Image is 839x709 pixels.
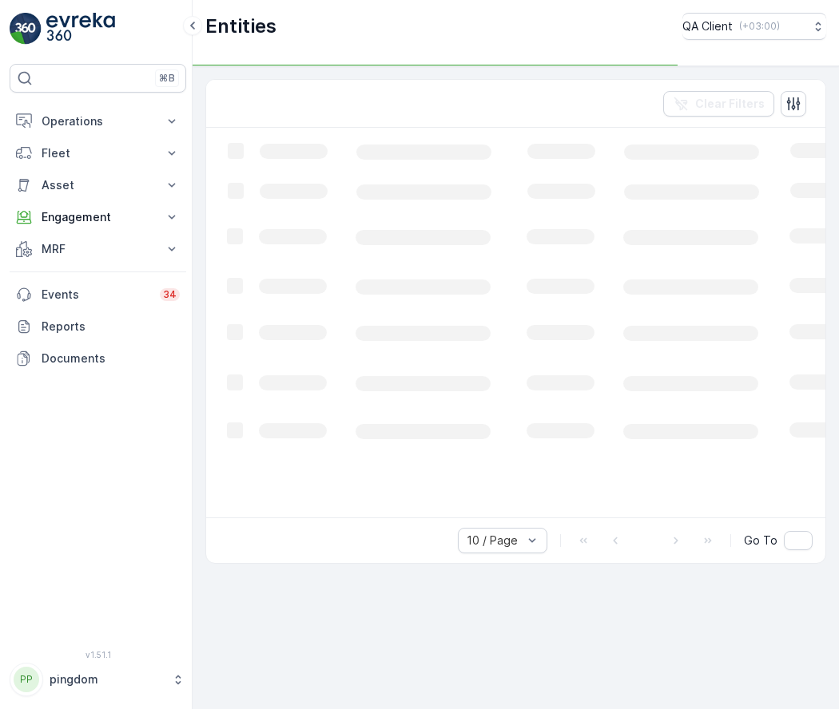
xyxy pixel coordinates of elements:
[42,287,150,303] p: Events
[42,209,154,225] p: Engagement
[10,650,186,659] span: v 1.51.1
[682,13,826,40] button: QA Client(+03:00)
[163,288,177,301] p: 34
[50,671,164,687] p: pingdom
[682,18,733,34] p: QA Client
[42,241,154,257] p: MRF
[46,13,115,45] img: logo_light-DOdMpM7g.png
[10,233,186,265] button: MRF
[42,113,154,129] p: Operations
[10,663,186,696] button: PPpingdom
[10,137,186,169] button: Fleet
[14,667,39,692] div: PP
[42,351,180,366] p: Documents
[10,343,186,374] a: Documents
[10,201,186,233] button: Engagement
[10,279,186,311] a: Events34
[42,319,180,335] p: Reports
[205,14,276,39] p: Entities
[42,145,154,161] p: Fleet
[42,177,154,193] p: Asset
[10,105,186,137] button: Operations
[10,311,186,343] a: Reports
[744,533,777,549] span: Go To
[10,13,42,45] img: logo
[739,20,780,33] p: ( +03:00 )
[663,91,774,117] button: Clear Filters
[159,72,175,85] p: ⌘B
[10,169,186,201] button: Asset
[695,96,765,112] p: Clear Filters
